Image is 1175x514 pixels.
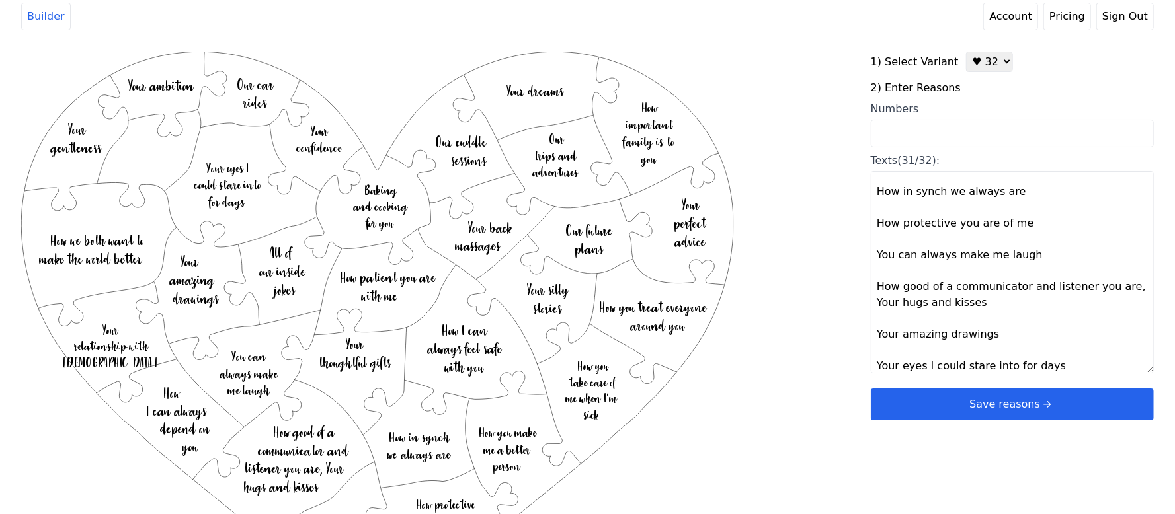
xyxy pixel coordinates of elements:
[631,316,686,335] text: around you
[468,220,512,238] text: Your back
[871,80,1154,96] label: 2) Enter Reasons
[1096,3,1154,30] button: Sign Out
[483,441,531,458] text: me a better
[387,445,452,463] text: we always are
[566,221,613,240] text: Our future
[565,390,618,406] text: me when I’m
[169,271,215,289] text: amazing
[532,165,579,181] text: adventures
[63,355,157,371] text: [DEMOGRAPHIC_DATA]
[243,94,267,112] text: rides
[674,215,707,233] text: perfect
[682,196,700,215] text: Your
[506,82,564,100] text: Your dreams
[237,75,274,94] text: Our car
[1040,397,1055,412] svg: arrow right short
[871,388,1154,420] button: Save reasonsarrow right short
[534,299,563,318] text: stories
[270,244,294,262] text: All of
[74,338,149,354] text: relationship with
[584,407,600,423] text: sick
[365,215,394,231] text: for you
[528,281,570,299] text: Your silly
[68,120,87,139] text: Your
[146,402,207,420] text: I can always
[983,3,1038,30] a: Account
[442,321,488,340] text: How I can
[340,268,436,287] text: How patient you are
[163,385,181,402] text: How
[549,131,565,147] text: Our
[493,458,521,474] text: person
[353,198,408,215] text: and cooking
[259,262,306,281] text: our inside
[871,101,1154,117] div: Numbers
[452,151,487,170] text: sessions
[599,298,708,316] text: How you treat everyone
[297,139,343,156] text: confidence
[871,120,1154,147] input: Numbers
[102,322,119,338] text: Your
[364,182,397,198] text: Baking
[181,252,200,271] text: Your
[173,289,219,308] text: drawings
[311,123,329,139] text: Your
[569,375,616,390] text: take care of
[871,171,1154,373] textarea: Texts(31/32):
[128,77,194,95] text: Your ambition
[436,133,487,151] text: Our cuddle
[479,425,537,441] text: How you make
[417,496,476,513] text: How protective
[258,441,349,460] text: communicator and
[427,340,503,358] text: always feel safe
[389,428,450,446] text: How in synch
[626,116,673,133] text: important
[39,250,143,268] text: make the world better
[641,150,657,168] text: you
[273,423,335,441] text: How good of a
[361,287,398,305] text: with me
[318,353,391,372] text: thoughtful gifts
[231,348,266,365] text: You can
[534,147,578,164] text: trips and
[245,459,344,478] text: listener you are, Your
[577,358,609,374] text: How you
[871,153,1154,168] div: Texts
[622,133,674,151] text: family is to
[871,54,959,70] label: 1) Select Variant
[1043,3,1091,30] a: Pricing
[444,358,485,377] text: with you
[641,98,659,116] text: How
[182,438,198,456] text: you
[50,231,144,250] text: How we both want to
[50,139,102,157] text: gentleness
[674,233,706,252] text: advice
[346,336,365,354] text: Your
[220,365,279,382] text: always make
[273,281,296,299] text: jokes
[575,240,604,258] text: plans
[194,176,261,193] text: could stare into
[897,154,940,166] span: (31/32):
[227,383,270,399] text: me laugh
[455,238,501,256] text: massages
[21,3,71,30] a: Builder
[243,478,319,496] text: hugs and kisses
[206,160,249,176] text: Your eyes I
[161,420,211,438] text: depend on
[208,194,245,210] text: for days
